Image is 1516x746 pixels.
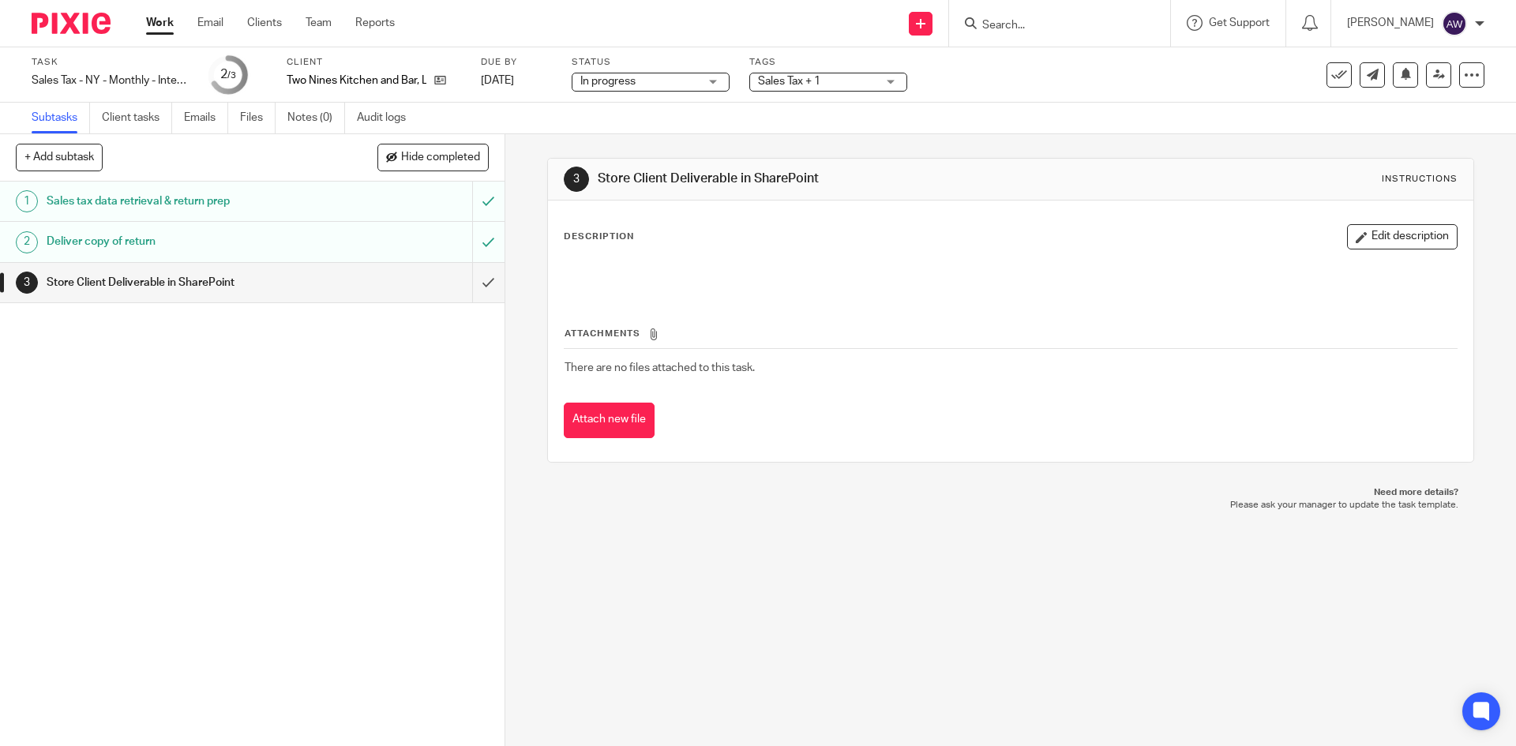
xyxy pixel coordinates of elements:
img: svg%3E [1442,11,1467,36]
p: [PERSON_NAME] [1347,15,1434,31]
a: Notes (0) [287,103,345,133]
a: Files [240,103,276,133]
span: Attachments [565,329,640,338]
label: Task [32,56,189,69]
a: Audit logs [357,103,418,133]
a: Subtasks [32,103,90,133]
a: Email [197,15,223,31]
span: [DATE] [481,75,514,86]
label: Tags [749,56,907,69]
img: Pixie [32,13,111,34]
button: Attach new file [564,403,655,438]
h1: Store Client Deliverable in SharePoint [598,171,1045,187]
span: Get Support [1209,17,1270,28]
span: In progress [580,76,636,87]
div: Instructions [1382,173,1458,186]
small: /3 [227,71,236,80]
button: + Add subtask [16,144,103,171]
a: Client tasks [102,103,172,133]
label: Client [287,56,461,69]
h1: Deliver copy of return [47,230,320,253]
a: Clients [247,15,282,31]
p: Please ask your manager to update the task template. [563,499,1458,512]
label: Status [572,56,730,69]
div: 3 [564,167,589,192]
span: Sales Tax + 1 [758,76,820,87]
button: Hide completed [377,144,489,171]
a: Team [306,15,332,31]
a: Work [146,15,174,31]
p: Need more details? [563,486,1458,499]
span: Hide completed [401,152,480,164]
p: Two Nines Kitchen and Bar, LLC [287,73,426,88]
h1: Sales tax data retrieval & return prep [47,189,320,213]
div: 1 [16,190,38,212]
a: Emails [184,103,228,133]
div: 2 [16,231,38,253]
button: Edit description [1347,224,1458,249]
div: 3 [16,272,38,294]
p: Description [564,231,634,243]
div: 2 [220,66,236,84]
input: Search [981,19,1123,33]
div: Sales Tax - NY - Monthly - Internally Generated [32,73,189,88]
a: Reports [355,15,395,31]
label: Due by [481,56,552,69]
span: There are no files attached to this task. [565,362,755,373]
h1: Store Client Deliverable in SharePoint [47,271,320,294]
